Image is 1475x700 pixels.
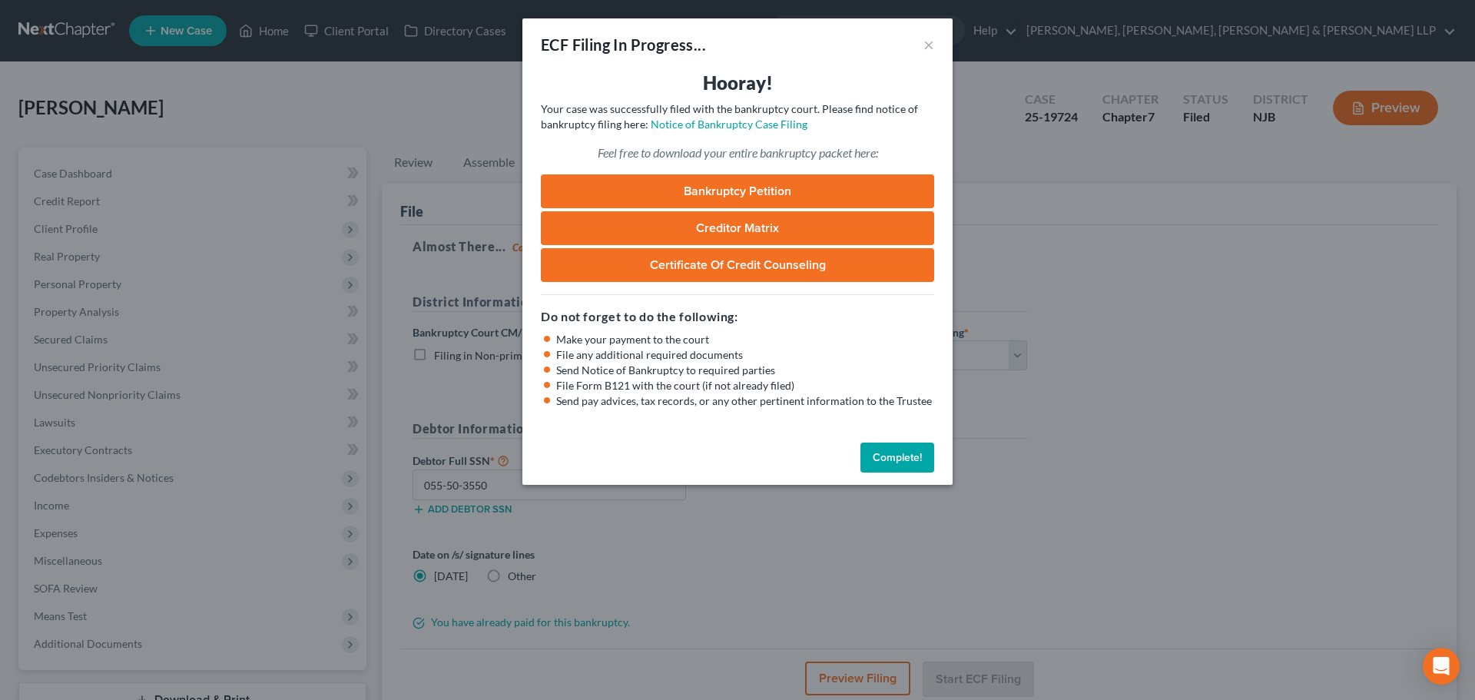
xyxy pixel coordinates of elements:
[651,118,807,131] a: Notice of Bankruptcy Case Filing
[556,332,934,347] li: Make your payment to the court
[556,347,934,363] li: File any additional required documents
[923,35,934,54] button: ×
[556,378,934,393] li: File Form B121 with the court (if not already filed)
[541,248,934,282] a: Certificate of Credit Counseling
[556,363,934,378] li: Send Notice of Bankruptcy to required parties
[541,174,934,208] a: Bankruptcy Petition
[541,71,934,95] h3: Hooray!
[1423,648,1460,685] div: Open Intercom Messenger
[541,211,934,245] a: Creditor Matrix
[556,393,934,409] li: Send pay advices, tax records, or any other pertinent information to the Trustee
[541,307,934,326] h5: Do not forget to do the following:
[541,144,934,162] p: Feel free to download your entire bankruptcy packet here:
[860,443,934,473] button: Complete!
[541,102,918,131] span: Your case was successfully filed with the bankruptcy court. Please find notice of bankruptcy fili...
[541,34,706,55] div: ECF Filing In Progress...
